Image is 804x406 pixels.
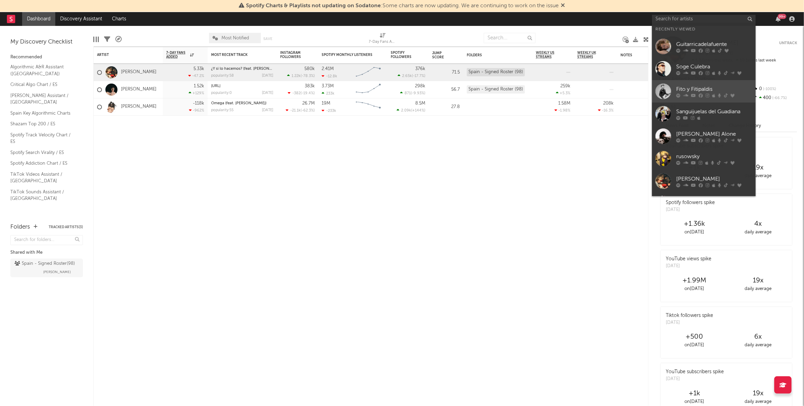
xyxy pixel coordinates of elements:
div: ¿Y si lo hacemos? (feat. Valeria Castro) [211,67,273,71]
div: 259k [560,84,570,88]
div: Instagram Followers [280,51,304,59]
div: Notes [621,53,690,57]
div: 3.73M [322,84,334,88]
div: Tiktok followers spike [666,312,713,319]
a: [PERSON_NAME] [652,192,756,215]
input: Search for folders... [10,235,83,245]
div: 19 x [726,389,790,398]
span: 1.22k [292,74,301,78]
a: Spotify Track Velocity Chart / ES [10,131,76,145]
div: 2.41M [322,67,334,71]
span: -78.3 % [302,74,314,78]
div: YouTube views spike [666,255,711,263]
div: ( ) [398,74,425,78]
input: Search for artists [652,15,756,23]
div: 4 x [726,220,790,228]
svg: Chart title [353,98,384,116]
div: +500 [662,333,726,341]
a: Spain Key Algorithmic Charts [10,109,76,117]
span: +144 % [412,109,424,113]
div: -1.98 % [555,108,570,113]
div: Fito y Fitipaldis [676,85,752,94]
input: Search... [484,33,536,43]
span: -9.93 % [412,91,424,95]
div: ( ) [288,91,315,95]
span: -21.1k [290,109,301,113]
span: Weekly US Streams [536,51,560,59]
div: [PERSON_NAME] [676,175,752,183]
div: -12.8k [322,74,337,78]
div: 56.7 [432,86,460,94]
div: audio_despedida_PAv2.ai [211,84,273,88]
a: ¿Y si lo hacemos? (feat. [PERSON_NAME]) [211,67,284,71]
button: Save [263,37,272,41]
div: popularity: 0 [211,91,232,95]
div: 7-Day Fans Added (7-Day Fans Added) [369,29,397,49]
a: Spotify Search Virality / ES [10,149,76,156]
button: Tracked Artists(3) [49,225,83,229]
div: Omega (feat. Ralphie Choo) [211,101,273,105]
div: 19M [322,101,330,106]
a: Spotify Addiction Chart / ES [10,159,76,167]
div: on [DATE] [662,228,726,236]
span: [PERSON_NAME] [43,268,71,276]
div: Spotify Followers [391,51,415,59]
div: Soge Culebra [676,63,752,71]
span: Most Notified [221,36,249,40]
div: 26.7M [302,101,315,106]
div: 383k [305,84,315,88]
div: 27.8 [432,103,460,111]
div: +1.99M [662,277,726,285]
svg: Chart title [353,64,384,81]
a: Charts [107,12,131,26]
div: on [DATE] [662,285,726,293]
button: 99+ [776,16,781,22]
div: popularity: 55 [211,108,234,112]
div: [DATE] [666,206,715,213]
a: Guitarricadelafuente [652,35,756,58]
div: Guitarricadelafuente [676,40,752,49]
span: -66.7 % [772,96,787,100]
div: [DATE] [262,74,273,78]
div: popularity: 58 [211,74,234,78]
a: TikTok Sounds Assistant / [GEOGRAPHIC_DATA] [10,188,76,202]
a: [PERSON_NAME] Assistant / [GEOGRAPHIC_DATA] [10,92,76,106]
a: TikTok Videos Assistant / [GEOGRAPHIC_DATA] [10,171,76,185]
a: Dashboard [22,12,55,26]
button: Untrack [779,40,797,47]
div: Shared with Me [10,249,83,257]
div: 99 + [778,14,786,19]
div: rusowsky [676,153,752,161]
div: on [DATE] [662,341,726,349]
a: Shazam Top 200 / ES [10,120,76,128]
a: [PERSON_NAME] [121,69,157,75]
div: [PERSON_NAME] Alone [676,130,752,138]
div: [DATE] [666,263,711,270]
a: [PERSON_NAME] [652,170,756,192]
div: Spain - Signed Roster ( 98 ) [15,260,75,268]
div: +1k [662,389,726,398]
div: 208k [603,101,614,106]
div: Recommended [10,53,83,61]
div: 298k [415,84,425,88]
span: Dismiss [561,3,565,9]
div: +5.3 % [556,91,570,95]
span: 2.09k [401,109,411,113]
span: -17.7 % [413,74,424,78]
span: Spotify Charts & Playlists not updating on Sodatone [246,3,381,9]
div: Edit Columns [93,29,99,49]
div: [DATE] [262,108,273,112]
div: daily average [726,398,790,406]
div: daily average [726,285,790,293]
span: -62.3 % [302,109,314,113]
div: -16.3 % [598,108,614,113]
div: Spotify Monthly Listeners [322,53,373,57]
div: Recently Viewed [655,25,752,33]
a: Soge Culebra [652,58,756,80]
div: -962 % [189,108,204,113]
div: Spain - Signed Roster (98) [467,85,525,94]
div: [DATE] [262,91,273,95]
div: ( ) [400,91,425,95]
div: Spotify followers spike [666,199,715,206]
div: 233k [322,91,334,96]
